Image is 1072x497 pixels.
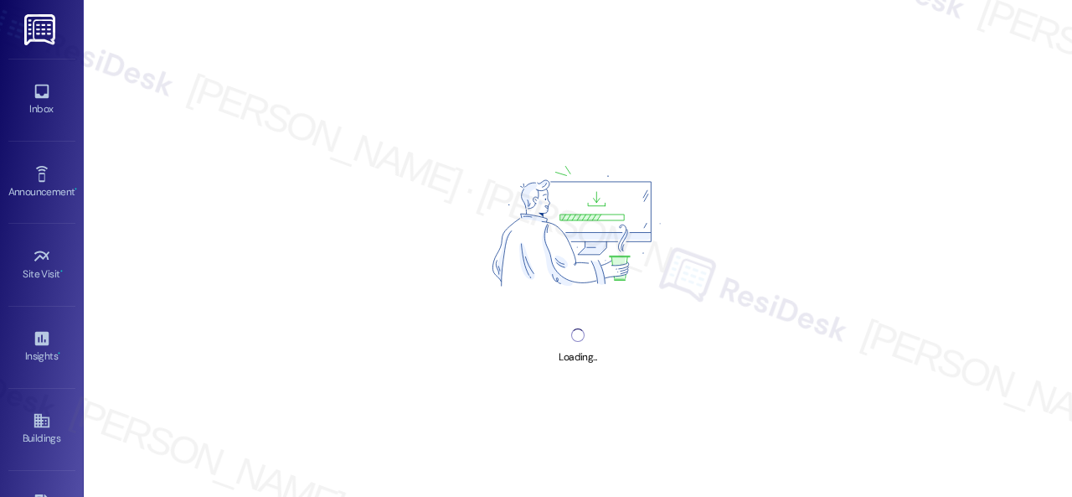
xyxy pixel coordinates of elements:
div: Loading... [559,349,596,366]
a: Inbox [8,77,75,122]
span: • [75,184,77,195]
img: ResiDesk Logo [24,14,59,45]
a: Insights • [8,324,75,370]
span: • [58,348,60,360]
a: Site Visit • [8,242,75,287]
span: • [60,266,63,277]
a: Buildings [8,406,75,452]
